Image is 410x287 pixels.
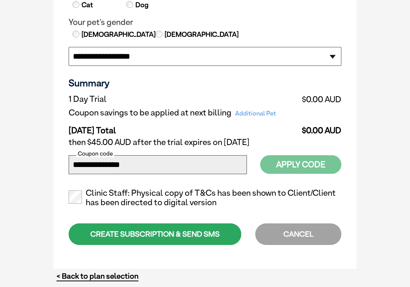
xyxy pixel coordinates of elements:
[69,17,341,27] legend: Your pet's gender
[69,223,241,245] div: CREATE SUBSCRIPTION & SEND SMS
[231,108,280,119] span: Additional Pet
[69,120,297,136] td: [DATE] Total
[76,150,114,157] label: Coupon code
[297,92,341,106] td: $0.00 AUD
[69,106,297,120] td: Coupon savings to be applied at next billing
[69,92,297,106] td: 1 Day Trial
[57,271,138,281] a: < Back to plan selection
[69,136,341,149] td: then $45.00 AUD after the trial expires on [DATE]
[69,190,82,204] input: Clinic Staff: Physical copy of T&Cs has been shown to Client/Client has been directed to digital ...
[260,155,341,174] button: Apply Code
[69,77,341,89] h3: Summary
[69,188,341,208] label: Clinic Staff: Physical copy of T&Cs has been shown to Client/Client has been directed to digital ...
[255,223,341,245] div: CANCEL
[297,120,341,136] td: $0.00 AUD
